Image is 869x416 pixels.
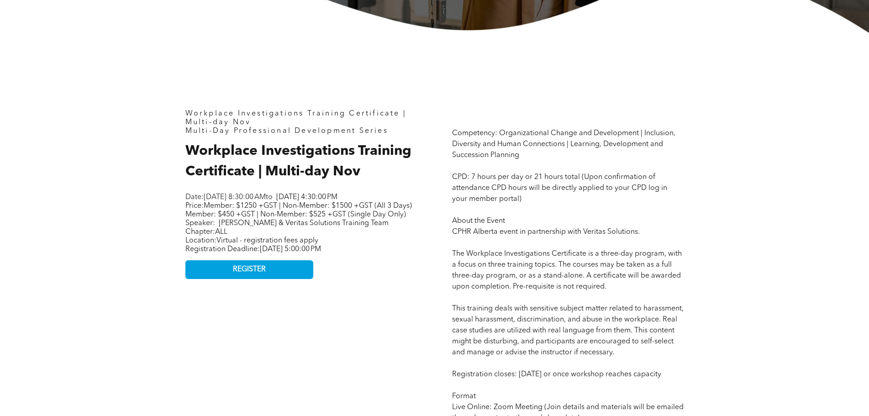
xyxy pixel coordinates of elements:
a: REGISTER [185,260,313,279]
span: Member: $1250 +GST | Non-Member: $1500 +GST (All 3 Days) Member: $450 +GST | Non-Member: $525 +GS... [185,202,412,218]
span: [DATE] 8:30:00 AM [204,194,266,201]
span: Speaker: [185,220,215,227]
span: Workplace Investigations Training Certificate | Multi-day Nov [185,144,411,179]
span: Date: to [185,194,273,201]
span: [PERSON_NAME] & Veritas Solutions Training Team [219,220,389,227]
span: REGISTER [233,265,266,274]
span: Chapter: [185,228,227,236]
span: [DATE] 4:30:00 PM [276,194,337,201]
span: Workplace Investigations Training Certificate | Multi-day Nov [185,110,406,126]
span: Price: [185,202,412,218]
span: Virtual - registration fees apply [216,237,318,244]
span: [DATE] 5:00:00 PM [260,246,321,253]
span: ALL [215,228,227,236]
span: Location: Registration Deadline: [185,237,321,253]
span: Multi-Day Professional Development Series [185,127,388,135]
